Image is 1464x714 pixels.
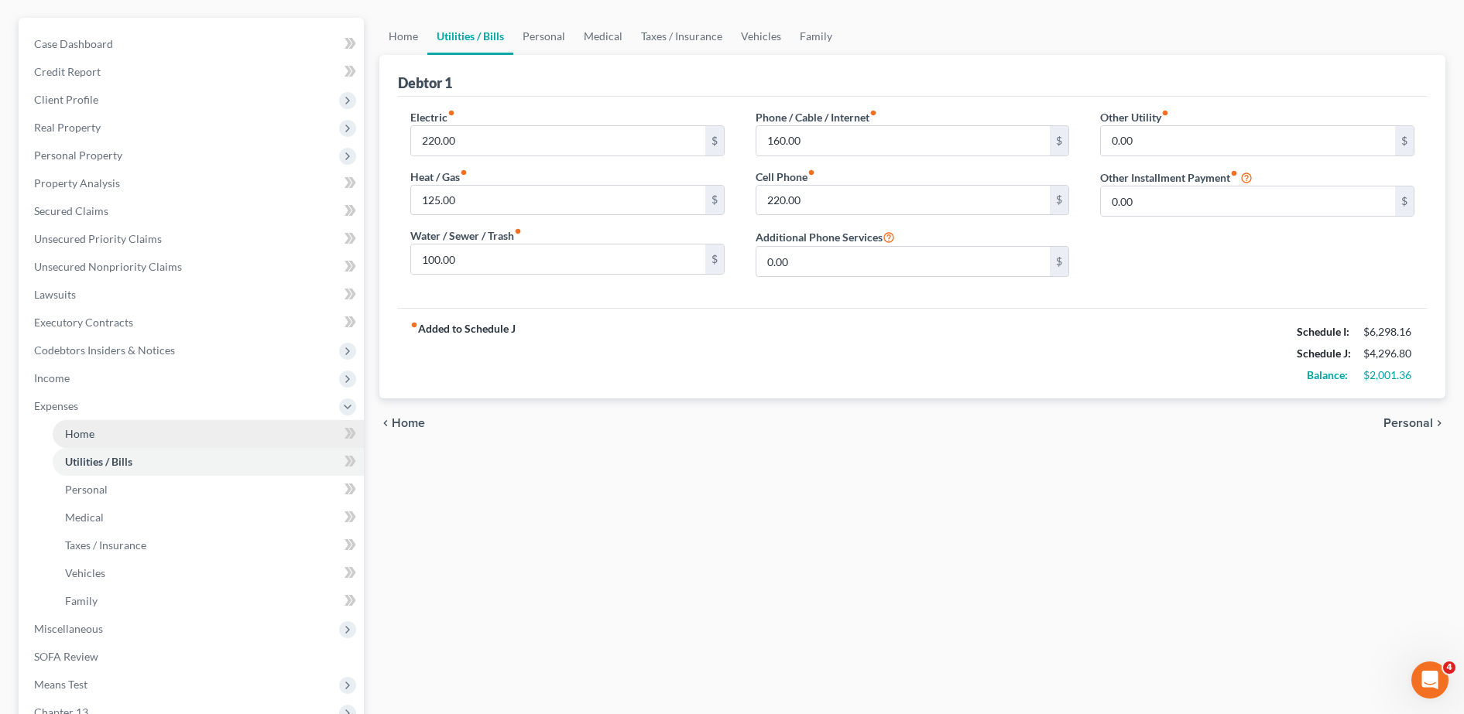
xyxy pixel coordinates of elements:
[1363,346,1414,361] div: $4,296.80
[53,587,364,615] a: Family
[869,109,877,117] i: fiber_manual_record
[756,227,895,246] label: Additional Phone Services
[447,109,455,117] i: fiber_manual_record
[22,58,364,86] a: Credit Report
[705,244,724,274] div: $
[22,643,364,671] a: SOFA Review
[65,483,108,496] span: Personal
[1230,169,1238,177] i: fiber_manual_record
[53,420,364,448] a: Home
[732,18,790,55] a: Vehicles
[807,169,815,176] i: fiber_manual_record
[34,176,120,190] span: Property Analysis
[34,260,182,273] span: Unsecured Nonpriority Claims
[34,343,175,357] span: Codebtors Insiders & Notices
[1443,661,1455,674] span: 4
[22,169,364,197] a: Property Analysis
[53,504,364,531] a: Medical
[1101,126,1395,155] input: --
[22,281,364,309] a: Lawsuits
[513,18,574,55] a: Personal
[1383,417,1433,429] span: Personal
[1433,417,1445,429] i: chevron_right
[34,399,78,412] span: Expenses
[1050,126,1068,155] div: $
[632,18,732,55] a: Taxes / Insurance
[756,247,1051,276] input: --
[398,73,452,92] div: Debtor 1
[410,227,522,244] label: Water / Sewer / Trash
[1363,367,1414,383] div: $2,001.36
[1161,109,1169,117] i: fiber_manual_record
[379,18,427,55] a: Home
[790,18,842,55] a: Family
[34,65,101,78] span: Credit Report
[34,232,162,245] span: Unsecured Priority Claims
[34,650,98,663] span: SOFA Review
[34,678,87,691] span: Means Test
[514,227,522,235] i: fiber_manual_record
[411,244,705,274] input: --
[65,511,104,524] span: Medical
[34,316,133,329] span: Executory Contracts
[574,18,632,55] a: Medical
[1297,325,1349,338] strong: Schedule I:
[411,186,705,215] input: --
[65,538,146,552] span: Taxes / Insurance
[379,417,425,429] button: chevron_left Home
[756,186,1051,215] input: --
[22,225,364,253] a: Unsecured Priority Claims
[756,126,1051,155] input: --
[705,186,724,215] div: $
[756,169,815,185] label: Cell Phone
[1395,186,1414,216] div: $
[65,566,105,579] span: Vehicles
[379,417,392,429] i: chevron_left
[411,126,705,155] input: --
[410,169,468,185] label: Heat / Gas
[53,448,364,476] a: Utilities / Bills
[410,321,516,386] strong: Added to Schedule J
[34,121,101,134] span: Real Property
[34,288,76,301] span: Lawsuits
[1411,661,1449,699] iframe: Intercom live chat
[65,594,98,607] span: Family
[53,476,364,504] a: Personal
[22,30,364,58] a: Case Dashboard
[34,149,122,162] span: Personal Property
[460,169,468,176] i: fiber_manual_record
[410,321,418,329] i: fiber_manual_record
[427,18,513,55] a: Utilities / Bills
[1100,169,1238,186] label: Other Installment Payment
[65,455,132,468] span: Utilities / Bills
[1363,324,1414,340] div: $6,298.16
[1101,186,1395,216] input: --
[1050,247,1068,276] div: $
[1297,347,1351,360] strong: Schedule J:
[34,93,98,106] span: Client Profile
[34,371,70,384] span: Income
[53,531,364,559] a: Taxes / Insurance
[1050,186,1068,215] div: $
[53,559,364,587] a: Vehicles
[34,622,103,635] span: Miscellaneous
[1395,126,1414,155] div: $
[34,37,113,50] span: Case Dashboard
[22,253,364,281] a: Unsecured Nonpriority Claims
[1383,417,1445,429] button: Personal chevron_right
[705,126,724,155] div: $
[1307,368,1348,381] strong: Balance:
[22,309,364,337] a: Executory Contracts
[392,417,425,429] span: Home
[34,204,108,217] span: Secured Claims
[756,109,877,125] label: Phone / Cable / Internet
[22,197,364,225] a: Secured Claims
[410,109,455,125] label: Electric
[65,427,94,440] span: Home
[1100,109,1169,125] label: Other Utility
